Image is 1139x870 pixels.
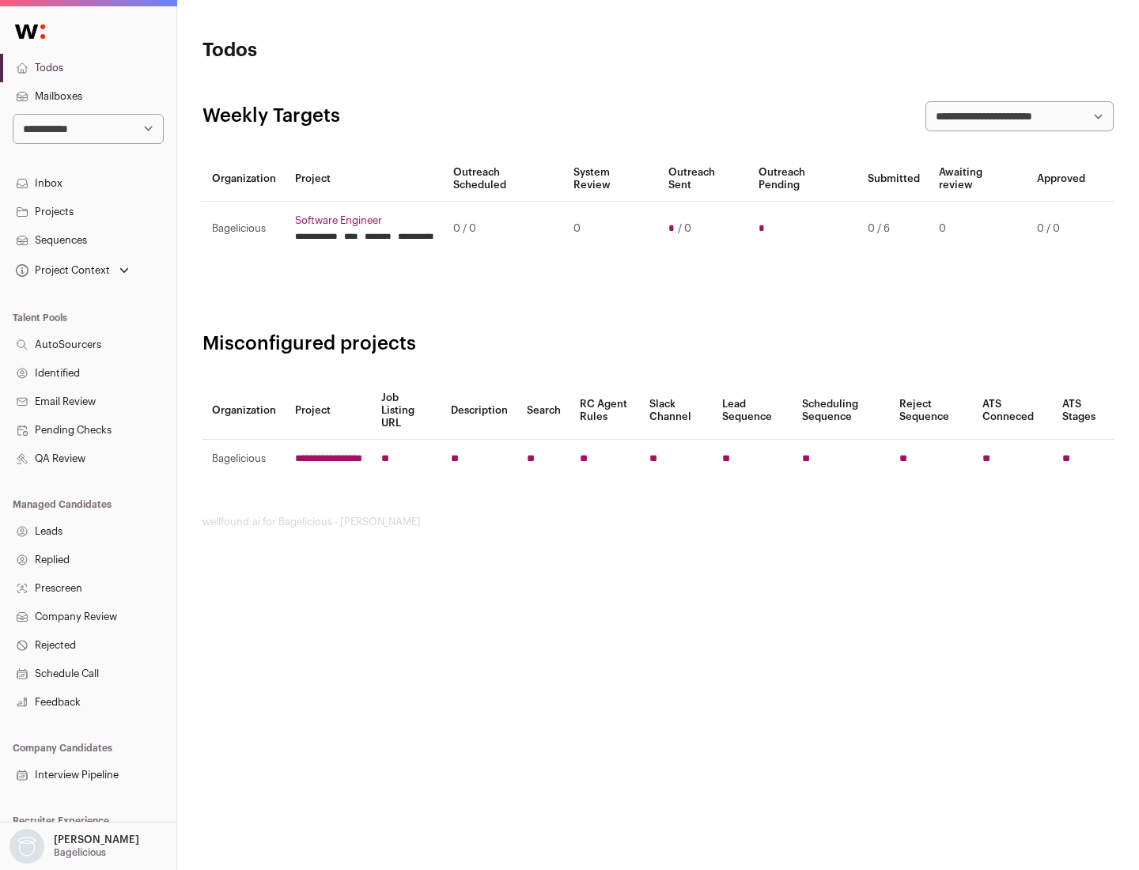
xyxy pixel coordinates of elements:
[6,829,142,864] button: Open dropdown
[202,516,1114,528] footer: wellfound:ai for Bagelicious - [PERSON_NAME]
[564,157,658,202] th: System Review
[202,382,286,440] th: Organization
[13,264,110,277] div: Project Context
[202,104,340,129] h2: Weekly Targets
[858,202,929,256] td: 0 / 6
[444,202,564,256] td: 0 / 0
[1027,157,1095,202] th: Approved
[54,834,139,846] p: [PERSON_NAME]
[890,382,974,440] th: Reject Sequence
[1053,382,1114,440] th: ATS Stages
[564,202,658,256] td: 0
[749,157,857,202] th: Outreach Pending
[444,157,564,202] th: Outreach Scheduled
[9,829,44,864] img: nopic.png
[286,382,372,440] th: Project
[640,382,713,440] th: Slack Channel
[202,331,1114,357] h2: Misconfigured projects
[6,16,54,47] img: Wellfound
[973,382,1052,440] th: ATS Conneced
[517,382,570,440] th: Search
[441,382,517,440] th: Description
[793,382,890,440] th: Scheduling Sequence
[858,157,929,202] th: Submitted
[286,157,444,202] th: Project
[713,382,793,440] th: Lead Sequence
[570,382,639,440] th: RC Agent Rules
[372,382,441,440] th: Job Listing URL
[678,222,691,235] span: / 0
[929,202,1027,256] td: 0
[659,157,750,202] th: Outreach Sent
[13,259,132,282] button: Open dropdown
[929,157,1027,202] th: Awaiting review
[202,157,286,202] th: Organization
[202,440,286,478] td: Bagelicious
[295,214,434,227] a: Software Engineer
[202,202,286,256] td: Bagelicious
[54,846,106,859] p: Bagelicious
[1027,202,1095,256] td: 0 / 0
[202,38,506,63] h1: Todos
